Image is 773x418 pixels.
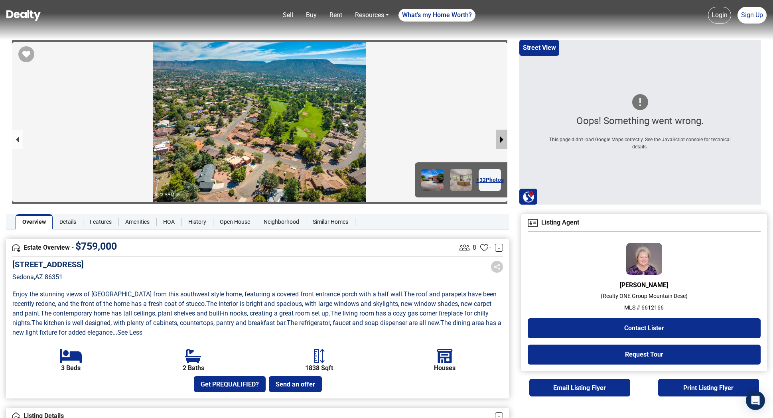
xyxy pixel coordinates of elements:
[528,304,761,312] p: MLS # 6612166
[156,214,181,229] a: HOA
[181,214,213,229] a: History
[708,7,731,24] a: Login
[269,376,322,392] button: Send an offer
[489,243,491,252] span: -
[519,40,559,56] button: Street View
[6,10,41,21] img: Dealty - Buy, Sell & Rent Homes
[658,379,759,396] button: Print Listing Flyer
[213,214,257,229] a: Open House
[457,241,471,254] img: Listing View
[450,169,472,191] img: Image
[528,281,761,289] h6: [PERSON_NAME]
[495,244,503,252] a: -
[326,7,345,23] a: Rent
[306,214,355,229] a: Similar Homes
[546,136,735,150] div: This page didn't load Google Maps correctly. See the JavaScript console for technical details.
[528,219,761,227] h4: Listing Agent
[12,260,84,269] h5: [STREET_ADDRESS]
[12,290,498,308] span: The roof and parapets have been recently redone, and the front of the home has a fresh coat of st...
[546,114,735,128] div: Oops! Something went wrong.
[12,319,503,336] span: The dining area has a new light fixture for added elegance
[257,214,306,229] a: Neighborhood
[434,365,456,372] b: Houses
[12,244,20,252] img: Overview
[280,7,296,23] a: Sell
[496,130,507,149] button: next slide / item
[12,130,23,149] button: previous slide / item
[12,243,457,252] h4: Estate Overview -
[12,300,493,317] span: The interior is bright and spacious, with large windows and skylights, new window shades, new car...
[118,214,156,229] a: Amenities
[41,310,330,317] span: The contemporary home has tall ceilings, plant shelves and built-in nooks, creating a great room ...
[75,241,117,252] span: $ 759,000
[303,7,320,23] a: Buy
[626,243,662,275] img: Agent
[528,345,761,365] button: Request Tour
[194,376,266,392] button: Get PREQUALIFIED?
[479,169,501,191] a: +32Photos
[746,391,765,410] div: Open Intercom Messenger
[53,214,83,229] a: Details
[305,365,333,372] b: 1838 Sqft
[287,319,440,327] span: The refrigerator, faucet and soap dispenser are all new .
[529,379,630,396] button: Email Listing Flyer
[528,219,538,227] img: Agent
[398,9,475,22] a: What's my Home Worth?
[352,7,392,23] a: Resources
[523,191,534,203] img: Search Homes at Dealty
[528,292,761,300] p: ( Realty ONE Group Mountain Dese )
[112,329,142,336] a: ...See Less
[12,272,84,282] p: Sedona , AZ 86351
[480,244,488,252] img: Favourites
[12,290,404,298] span: Enjoy the stunning views of [GEOGRAPHIC_DATA] from this southwest style home, featuring a covered...
[61,365,81,372] b: 3 Beds
[473,243,476,252] span: 8
[528,318,761,338] button: Contact Lister
[83,214,118,229] a: Features
[16,214,53,229] a: Overview
[32,319,287,327] span: The kitchen is well designed, with plenty of cabinets, countertops, pantry and breakfast bar .
[421,169,444,191] img: Image
[738,7,767,24] a: Sign Up
[183,365,204,372] b: 2 Baths
[12,310,490,327] span: The living room has a cozy gas corner fireplace for chilly nights .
